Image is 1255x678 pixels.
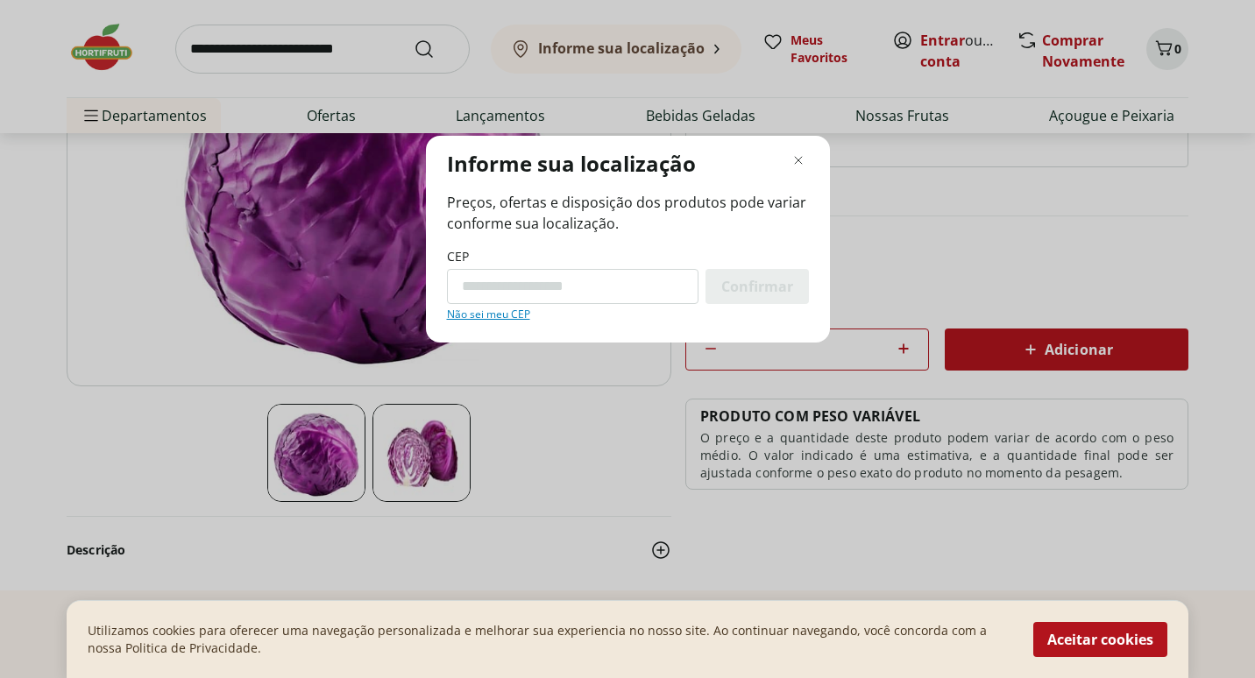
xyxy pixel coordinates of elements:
[1033,622,1167,657] button: Aceitar cookies
[447,150,696,178] p: Informe sua localização
[721,279,793,293] span: Confirmar
[705,269,809,304] button: Confirmar
[447,307,530,321] a: Não sei meu CEP
[788,150,809,171] button: Fechar modal de regionalização
[88,622,1012,657] p: Utilizamos cookies para oferecer uma navegação personalizada e melhorar sua experiencia no nosso ...
[447,192,809,234] span: Preços, ofertas e disposição dos produtos pode variar conforme sua localização.
[426,136,830,343] div: Modal de regionalização
[447,248,469,265] label: CEP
